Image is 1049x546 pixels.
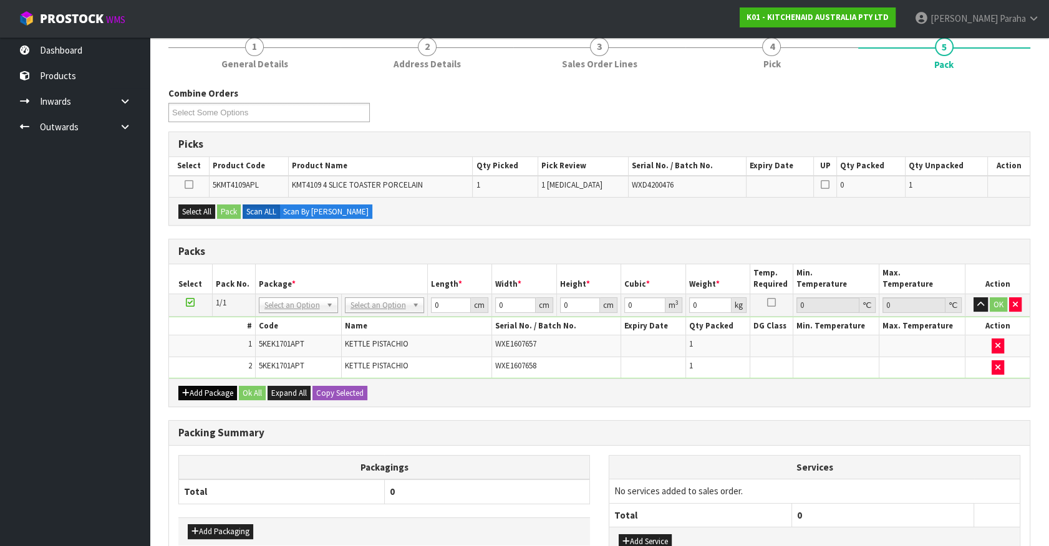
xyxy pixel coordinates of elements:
[178,204,215,219] button: Select All
[390,486,395,497] span: 0
[541,180,602,190] span: 1 [MEDICAL_DATA]
[562,57,637,70] span: Sales Order Lines
[909,180,912,190] span: 1
[763,57,780,70] span: Pick
[418,37,437,56] span: 2
[675,299,679,307] sup: 3
[621,264,686,294] th: Cubic
[268,386,311,401] button: Expand All
[879,317,965,335] th: Max. Temperature
[289,157,473,175] th: Product Name
[689,360,693,371] span: 1
[473,157,538,175] th: Qty Picked
[762,37,781,56] span: 4
[905,157,987,175] th: Qty Unpacked
[248,338,252,349] span: 1
[19,11,34,26] img: cube-alt.png
[169,317,255,335] th: #
[169,157,210,175] th: Select
[859,297,876,313] div: ℃
[221,57,288,70] span: General Details
[556,264,621,294] th: Height
[621,317,686,335] th: Expiry Date
[840,180,844,190] span: 0
[492,317,621,335] th: Serial No. / Batch No.
[217,204,241,219] button: Pack
[945,297,962,313] div: ℃
[629,157,746,175] th: Serial No. / Batch No.
[793,264,879,294] th: Min. Temperature
[746,157,813,175] th: Expiry Date
[750,264,793,294] th: Temp. Required
[259,360,304,371] span: 5KEK1701APT
[212,264,255,294] th: Pack No.
[813,157,836,175] th: UP
[40,11,104,27] span: ProStock
[965,317,1030,335] th: Action
[1000,12,1026,24] span: Paraha
[987,157,1030,175] th: Action
[264,298,321,313] span: Select an Option
[179,479,385,504] th: Total
[609,456,1020,479] th: Services
[259,338,304,349] span: 5KEK1701APT
[793,317,879,335] th: Min. Temperature
[178,138,1020,150] h3: Picks
[213,180,259,190] span: 5KMT4109APL
[188,524,253,539] button: Add Packaging
[341,317,492,335] th: Name
[934,58,954,71] span: Pack
[178,427,1020,439] h3: Packing Summary
[609,479,1020,503] td: No services added to sales order.
[492,264,557,294] th: Width
[632,180,674,190] span: WXD4200476
[255,264,427,294] th: Package
[345,360,408,371] span: KETTLE PISTACHIO
[216,297,226,308] span: 1/1
[495,338,536,349] span: WXE1607657
[965,264,1030,294] th: Action
[476,180,480,190] span: 1
[879,264,965,294] th: Max. Temperature
[292,180,423,190] span: KMT4109 4 SLICE TOASTER PORCELAIN
[750,317,793,335] th: DG Class
[279,204,372,219] label: Scan By [PERSON_NAME]
[255,317,341,335] th: Code
[243,204,280,219] label: Scan ALL
[685,264,750,294] th: Weight
[536,297,553,313] div: cm
[471,297,488,313] div: cm
[495,360,536,371] span: WXE1607658
[538,157,629,175] th: Pick Review
[600,297,617,313] div: cm
[990,297,1007,312] button: OK
[350,298,407,313] span: Select an Option
[178,386,237,401] button: Add Package
[837,157,906,175] th: Qty Packed
[665,297,682,313] div: m
[740,7,896,27] a: K01 - KITCHENAID AUSTRALIA PTY LTD
[609,503,791,527] th: Total
[248,360,252,371] span: 2
[935,37,954,56] span: 5
[245,37,264,56] span: 1
[345,338,408,349] span: KETTLE PISTACHIO
[747,12,889,22] strong: K01 - KITCHENAID AUSTRALIA PTY LTD
[312,386,367,401] button: Copy Selected
[271,388,307,398] span: Expand All
[239,386,266,401] button: Ok All
[168,87,238,100] label: Combine Orders
[685,317,750,335] th: Qty Packed
[689,338,693,349] span: 1
[931,12,998,24] span: [PERSON_NAME]
[427,264,492,294] th: Length
[797,509,802,521] span: 0
[106,14,125,26] small: WMS
[590,37,609,56] span: 3
[210,157,289,175] th: Product Code
[732,297,747,313] div: kg
[179,455,590,479] th: Packagings
[394,57,461,70] span: Address Details
[169,264,212,294] th: Select
[178,246,1020,257] h3: Packs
